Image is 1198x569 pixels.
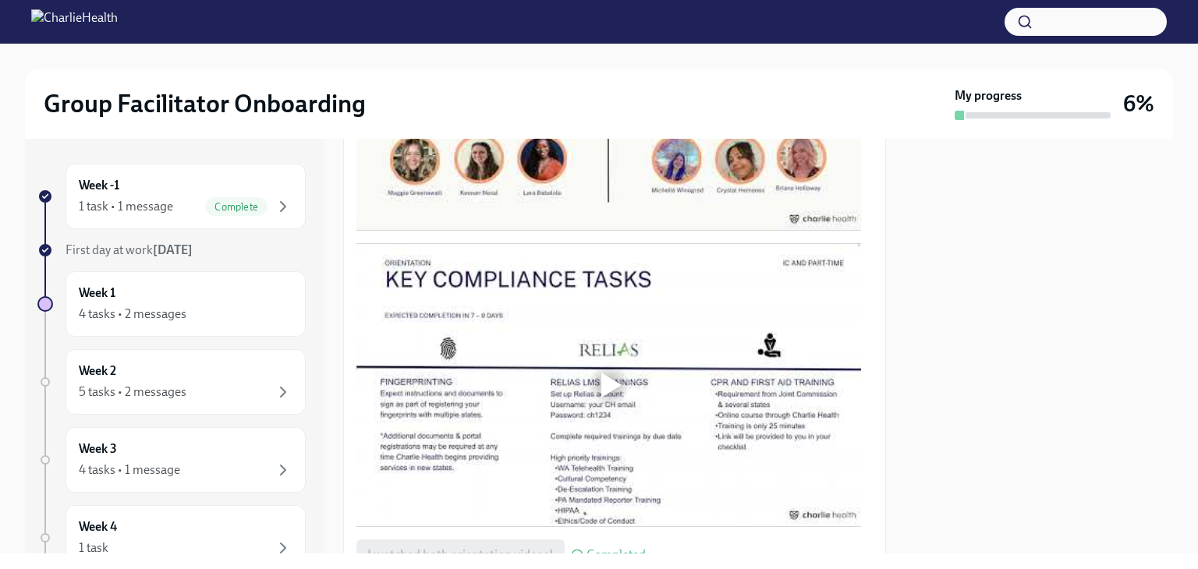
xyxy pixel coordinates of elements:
[79,362,116,380] h6: Week 2
[955,87,1022,104] strong: My progress
[79,177,119,194] h6: Week -1
[37,271,306,337] a: Week 14 tasks • 2 messages
[31,9,118,34] img: CharlieHealth
[37,164,306,229] a: Week -11 task • 1 messageComplete
[37,427,306,493] a: Week 34 tasks • 1 message
[79,198,173,215] div: 1 task • 1 message
[44,88,366,119] h2: Group Facilitator Onboarding
[79,284,115,302] h6: Week 1
[79,440,117,458] h6: Week 3
[79,518,117,535] h6: Week 4
[66,242,193,257] span: First day at work
[1123,90,1154,118] h3: 6%
[79,383,186,401] div: 5 tasks • 2 messages
[79,539,108,557] div: 1 task
[37,242,306,259] a: First day at work[DATE]
[205,201,268,213] span: Complete
[79,461,180,479] div: 4 tasks • 1 message
[153,242,193,257] strong: [DATE]
[79,306,186,323] div: 4 tasks • 2 messages
[37,349,306,415] a: Week 25 tasks • 2 messages
[587,549,646,561] span: Completed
